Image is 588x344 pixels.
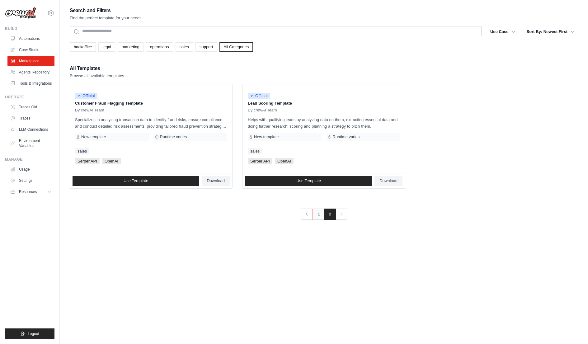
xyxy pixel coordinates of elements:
[7,125,54,134] a: LLM Connections
[75,116,227,130] p: Specializes in analyzing transaction data to identify fraud risks, ensure compliance, and conduct...
[195,42,217,52] a: support
[5,26,54,31] div: Build
[275,158,294,164] span: OpenAI
[124,178,148,183] span: Use Template
[202,176,230,186] a: Download
[523,26,578,37] button: Sort By: Newest First
[75,100,227,106] p: Customer Fraud Flagging Template
[160,134,187,139] span: Runtime varies
[219,42,253,52] a: All Categories
[5,157,54,162] div: Manage
[81,134,106,139] span: New template
[75,148,89,154] a: sales
[73,176,199,186] a: Use Template
[248,108,277,113] span: By crewAI Team
[5,328,54,339] button: Logout
[248,93,270,99] span: Official
[7,102,54,112] a: Traces Old
[313,209,325,220] a: 1
[70,6,142,15] h2: Search and Filters
[176,42,193,52] a: sales
[98,42,115,52] a: legal
[28,331,39,336] span: Logout
[7,56,54,66] a: Marketplace
[5,7,36,19] img: Logo
[7,176,54,186] a: Settings
[118,42,143,52] a: marketing
[70,42,96,52] a: backoffice
[254,134,279,139] span: New template
[70,73,124,79] p: Browse all available templates
[296,178,321,183] span: Use Template
[324,209,336,220] span: 2
[248,148,262,154] a: sales
[70,15,142,21] p: Find the perfect template for your needs
[7,67,54,77] a: Agents Repository
[333,134,360,139] span: Runtime varies
[487,26,519,37] button: Use Case
[7,45,54,55] a: Crew Studio
[70,64,124,73] h2: All Templates
[75,108,104,113] span: By crewAI Team
[146,42,173,52] a: operations
[75,158,100,164] span: Serper API
[207,178,225,183] span: Download
[7,113,54,123] a: Traces
[7,136,54,151] a: Environment Variables
[5,95,54,100] div: Operate
[374,176,402,186] a: Download
[75,93,97,99] span: Official
[379,178,397,183] span: Download
[301,209,347,220] nav: Pagination
[245,176,372,186] a: Use Template
[248,158,272,164] span: Serper API
[248,100,400,106] p: Lead Scoring Template
[7,187,54,197] button: Resources
[102,158,121,164] span: OpenAI
[248,116,400,130] p: Helps with qualifying leads by analyzing data on them, extracting essential data and doing furthe...
[7,34,54,44] a: Automations
[19,189,37,194] span: Resources
[7,164,54,174] a: Usage
[7,78,54,88] a: Tools & Integrations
